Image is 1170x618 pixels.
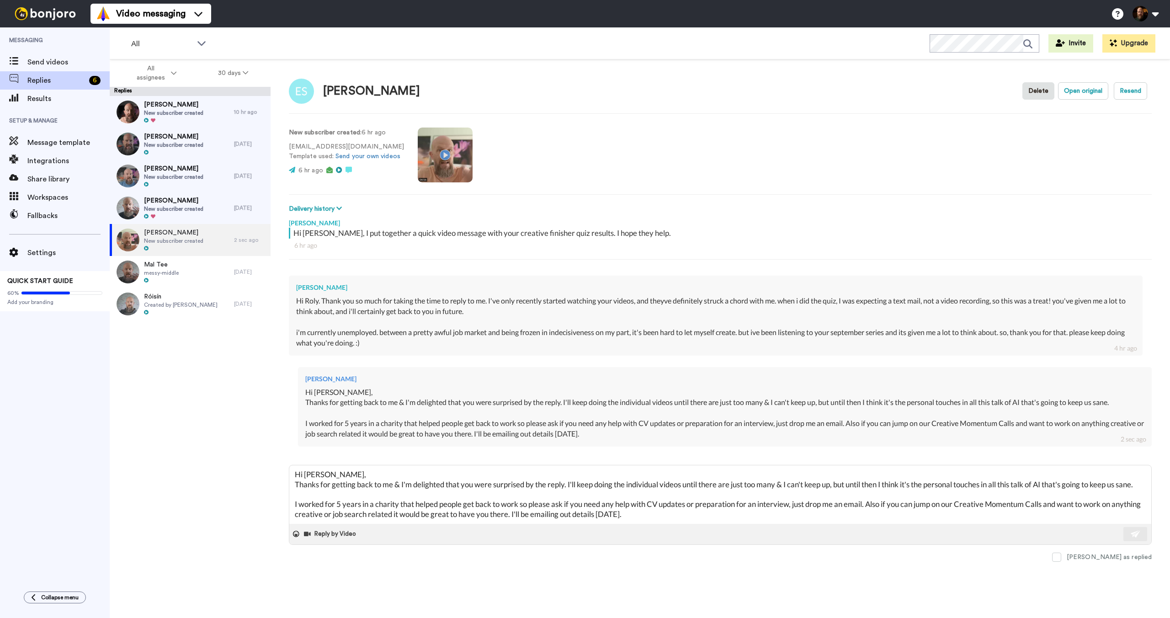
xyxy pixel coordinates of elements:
[1067,553,1152,562] div: [PERSON_NAME] as replied
[289,142,404,161] p: [EMAIL_ADDRESS][DOMAIN_NAME] Template used:
[144,196,203,205] span: [PERSON_NAME]
[234,236,266,244] div: 2 sec ago
[27,210,110,221] span: Fallbacks
[294,241,1146,250] div: 6 hr ago
[1114,344,1137,353] div: 4 hr ago
[305,387,1144,439] div: Hi [PERSON_NAME], Thanks for getting back to me & I'm delighted that you were surprised by the re...
[117,133,139,155] img: 127685a6-9000-4233-803e-0fb62c744a5c-thumb.jpg
[110,192,271,224] a: [PERSON_NAME]New subscriber created[DATE]
[289,204,345,214] button: Delivery history
[110,288,271,320] a: RóisínCreated by [PERSON_NAME][DATE]
[96,6,111,21] img: vm-color.svg
[335,153,400,160] a: Send your own videos
[7,278,73,284] span: QUICK START GUIDE
[117,165,139,187] img: f9fe80a6-8ada-4528-8a4a-856b0a58d52b-thumb.jpg
[24,591,86,603] button: Collapse menu
[1022,82,1054,100] button: Delete
[27,75,85,86] span: Replies
[89,76,101,85] div: 6
[27,192,110,203] span: Workspaces
[144,173,203,181] span: New subscriber created
[144,164,203,173] span: [PERSON_NAME]
[234,108,266,116] div: 10 hr ago
[144,260,179,269] span: Mal Tee
[110,224,271,256] a: [PERSON_NAME]New subscriber created2 sec ago
[110,160,271,192] a: [PERSON_NAME]New subscriber created[DATE]
[110,256,271,288] a: Mal Teemessy-middle[DATE]
[144,109,203,117] span: New subscriber created
[323,85,420,98] div: [PERSON_NAME]
[7,289,19,297] span: 60%
[117,229,139,251] img: 2800ebd0-c511-4eaf-bc36-119368faebbe-thumb.jpg
[1114,82,1147,100] button: Resend
[27,247,110,258] span: Settings
[11,7,80,20] img: bj-logo-header-white.svg
[112,60,197,86] button: All assignees
[305,374,1144,384] div: [PERSON_NAME]
[110,87,271,96] div: Replies
[144,292,218,301] span: Róisín
[132,64,169,82] span: All assignees
[117,197,139,219] img: b08d9885-6922-4c62-885e-383dd6a2f5e0-thumb.jpg
[1131,530,1141,538] img: send-white.svg
[144,301,218,309] span: Created by [PERSON_NAME]
[293,228,1149,239] div: Hi [PERSON_NAME], I put together a quick video message with your creative finisher quiz results. ...
[27,57,110,68] span: Send videos
[289,129,360,136] strong: New subscriber created
[117,293,139,315] img: 4fdba7da-6853-45f6-bad0-99c04b3c0d12-thumb.jpg
[144,100,203,109] span: [PERSON_NAME]
[234,140,266,148] div: [DATE]
[27,137,110,148] span: Message template
[144,132,203,141] span: [PERSON_NAME]
[234,172,266,180] div: [DATE]
[110,128,271,160] a: [PERSON_NAME]New subscriber created[DATE]
[131,38,192,49] span: All
[117,261,139,283] img: 45d06eb1-4205-44ad-a170-9134272a5604-thumb.jpg
[197,65,269,81] button: 30 days
[289,128,404,138] p: : 6 hr ago
[298,167,323,174] span: 6 hr ago
[1048,34,1093,53] button: Invite
[110,96,271,128] a: [PERSON_NAME]New subscriber created10 hr ago
[296,296,1135,348] div: Hi Roly. Thank you so much for taking the time to reply to me. I've only recently started watchin...
[117,101,139,123] img: b57eb4c0-ee95-47c8-98a1-560fac063961-thumb.jpg
[303,527,359,541] button: Reply by Video
[1121,435,1146,444] div: 2 sec ago
[1102,34,1155,53] button: Upgrade
[234,204,266,212] div: [DATE]
[144,228,203,237] span: [PERSON_NAME]
[144,141,203,149] span: New subscriber created
[27,155,110,166] span: Integrations
[7,298,102,306] span: Add your branding
[144,205,203,213] span: New subscriber created
[27,93,110,104] span: Results
[296,283,1135,292] div: [PERSON_NAME]
[27,174,110,185] span: Share library
[1058,82,1108,100] button: Open original
[144,237,203,245] span: New subscriber created
[289,79,314,104] img: Image of Emma S.
[234,300,266,308] div: [DATE]
[289,214,1152,228] div: [PERSON_NAME]
[116,7,186,20] span: Video messaging
[234,268,266,276] div: [DATE]
[41,594,79,601] span: Collapse menu
[144,269,179,277] span: messy-middle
